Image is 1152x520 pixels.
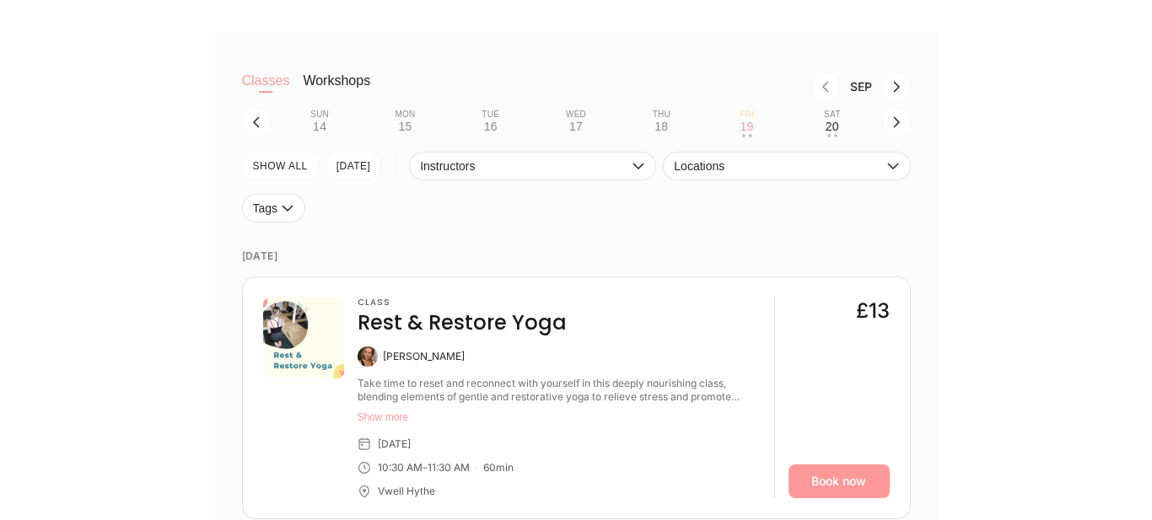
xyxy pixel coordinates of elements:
[242,236,911,276] time: [DATE]
[242,72,290,106] button: Classes
[397,72,910,101] nav: Month switch
[253,201,278,215] span: Tags
[378,485,435,498] div: Vwell Hythe
[741,134,751,137] div: • •
[242,194,306,222] button: Tags
[378,437,411,451] div: [DATE]
[827,134,837,137] div: • •
[840,80,882,94] div: Month Sep
[654,120,668,133] div: 18
[856,298,890,324] div: £13
[740,110,754,120] div: Fri
[663,152,910,180] button: Locations
[358,410,761,424] button: Show more
[398,120,412,133] div: 15
[313,120,326,133] div: 14
[826,120,839,133] div: 20
[303,72,370,106] button: Workshops
[358,346,378,367] img: Alyssa Costantini
[566,110,586,120] div: Wed
[358,377,761,404] div: Take time to reset and reconnect with yourself in this deeply nourishing class, blending elements...
[482,110,499,120] div: Tue
[358,309,567,336] h4: Rest & Restore Yoga
[383,350,465,363] div: [PERSON_NAME]
[882,72,911,101] button: Next month, Oct
[653,110,670,120] div: Thu
[483,461,514,474] div: 60 min
[263,298,344,378] img: 734a81fd-0b3d-46f1-b7ab-0c1388fca0de.png
[484,120,498,133] div: 16
[423,461,428,474] div: -
[242,152,319,180] button: SHOW All
[428,461,470,474] div: 11:30 AM
[789,464,890,498] a: Book now
[395,110,415,120] div: Mon
[358,298,567,308] h3: Class
[740,120,754,133] div: 19
[824,110,840,120] div: Sat
[326,152,382,180] button: [DATE]
[811,72,840,101] button: Previous month, Aug
[378,461,423,474] div: 10:30 AM
[420,159,628,173] span: Instructors
[409,152,656,180] button: Instructors
[674,159,882,173] span: Locations
[569,120,583,133] div: 17
[310,110,329,120] div: Sun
